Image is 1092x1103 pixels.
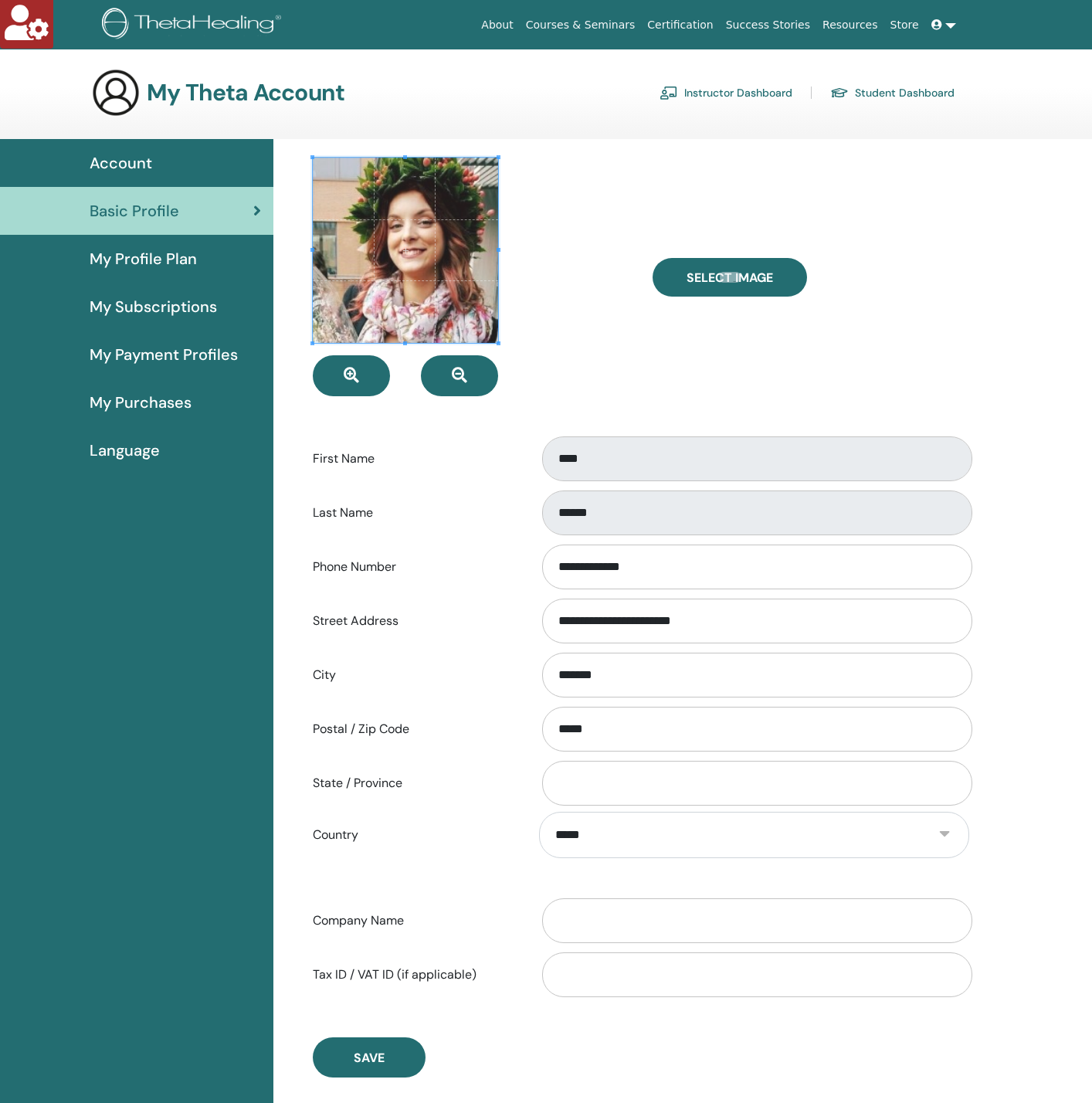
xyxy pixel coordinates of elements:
h3: My Theta Account [147,79,344,107]
span: Select Image [687,270,773,286]
button: Save [313,1037,426,1078]
img: graduation-cap.svg [830,87,849,100]
label: Street Address [301,606,527,636]
a: Resources [816,11,884,39]
img: chalkboard-teacher.svg [660,86,678,100]
label: Tax ID / VAT ID (if applicable) [301,960,527,989]
span: Account [90,151,152,175]
span: My Subscriptions [90,295,217,318]
a: Certification [641,11,719,39]
span: Language [90,439,160,462]
a: Student Dashboard [830,80,955,105]
label: Postal / Zip Code [301,714,527,744]
a: Instructor Dashboard [660,80,792,105]
span: My Purchases [90,391,192,414]
img: generic-user-icon.jpg [91,68,141,117]
img: logo.png [102,8,287,42]
label: Last Name [301,498,527,528]
span: My Profile Plan [90,247,197,270]
a: Courses & Seminars [520,11,642,39]
label: City [301,660,527,690]
label: Country [301,820,527,850]
a: Success Stories [720,11,816,39]
label: Company Name [301,906,527,935]
span: Save [354,1050,385,1066]
a: Store [884,11,925,39]
label: State / Province [301,769,527,798]
a: About [475,11,519,39]
label: First Name [301,444,527,473]
span: Basic Profile [90,199,179,222]
span: My Payment Profiles [90,343,238,366]
input: Select Image [720,272,740,283]
label: Phone Number [301,552,527,582]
